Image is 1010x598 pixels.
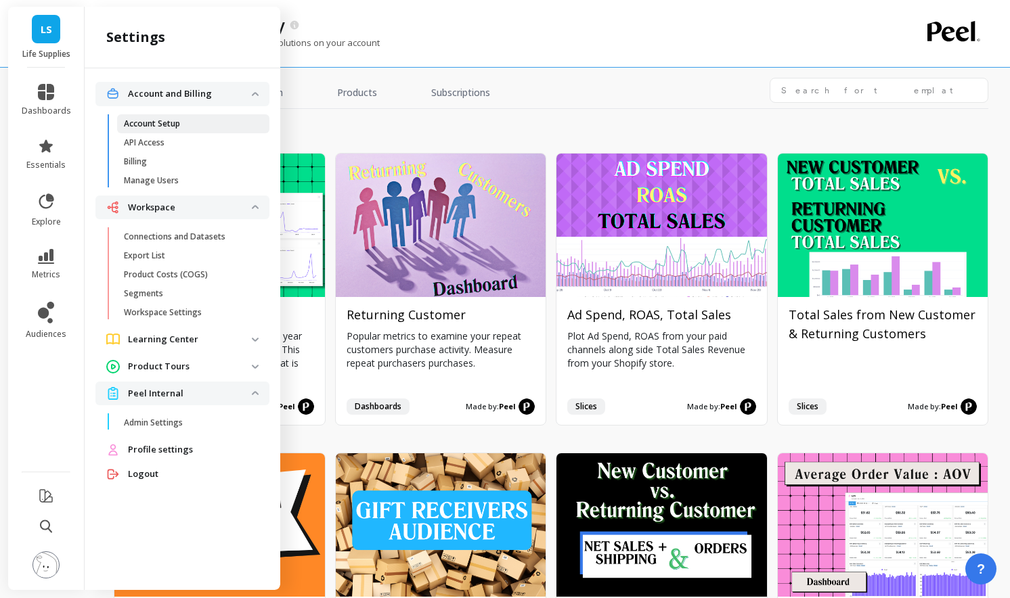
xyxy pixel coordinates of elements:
p: Product Costs (COGS) [124,269,208,280]
p: Workspace [128,201,252,214]
a: Subscriptions [415,78,506,109]
p: Workspace Settings [124,307,202,318]
p: API Access [124,137,164,148]
img: down caret icon [252,205,259,209]
p: Segments [124,288,163,299]
button: ? [965,553,996,584]
p: Admin Settings [124,417,183,428]
span: dashboards [22,106,71,116]
span: Profile settings [128,443,193,457]
p: Billing [124,156,147,167]
p: Product Tours [128,360,252,373]
p: Learning Center [128,333,252,346]
img: down caret icon [252,365,259,369]
p: Life Supplies [22,49,71,60]
a: Products [321,78,393,109]
h2: settings [106,28,165,47]
a: Profile settings [128,443,259,457]
img: navigation item icon [106,201,120,214]
img: navigation item icon [106,87,120,100]
p: Peel Internal [128,387,252,400]
p: Manage Users [124,175,179,186]
img: profile picture [32,551,60,578]
img: navigation item icon [106,360,120,373]
img: down caret icon [252,391,259,395]
h2: growth [114,122,988,141]
p: Account and Billing [128,87,252,101]
input: Search for templates [770,78,988,103]
img: navigation item icon [106,443,120,457]
span: audiences [26,329,66,340]
nav: Tabs [114,78,506,109]
img: down caret icon [252,338,259,342]
img: navigation item icon [106,467,120,481]
span: essentials [26,160,66,170]
span: Logout [128,467,158,481]
p: Export List [124,250,165,261]
span: LS [41,22,52,37]
p: Account Setup [124,118,180,129]
span: metrics [32,269,60,280]
img: navigation item icon [106,333,120,345]
p: Connections and Datasets [124,231,225,242]
span: ? [977,559,985,578]
img: navigation item icon [106,387,120,400]
img: down caret icon [252,92,259,96]
span: explore [32,216,61,227]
